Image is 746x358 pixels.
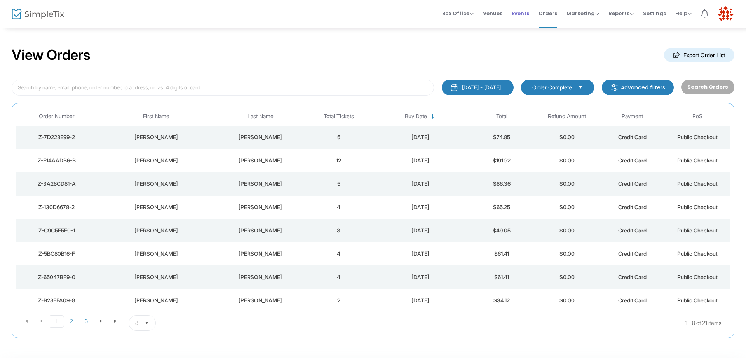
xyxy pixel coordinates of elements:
[99,227,213,234] div: Kim
[306,126,371,149] td: 5
[469,242,535,265] td: $61.41
[618,274,647,280] span: Credit Card
[677,134,718,140] span: Public Checkout
[99,133,213,141] div: Amanda
[18,180,96,188] div: Z-3A28CD81-A
[233,315,722,331] kendo-pager-info: 1 - 8 of 21 items
[217,203,304,211] div: Marx
[217,157,304,164] div: Botta
[430,114,436,120] span: Sortable
[677,227,718,234] span: Public Checkout
[18,250,96,258] div: Z-5BC80B16-F
[217,297,304,304] div: Novitski
[217,250,304,258] div: Landis
[99,250,213,258] div: Anita
[469,196,535,219] td: $65.25
[534,149,600,172] td: $0.00
[539,3,557,23] span: Orders
[677,297,718,304] span: Public Checkout
[618,134,647,140] span: Credit Card
[618,250,647,257] span: Credit Card
[643,3,666,23] span: Settings
[135,319,138,327] span: 8
[18,157,96,164] div: Z-E14AADB6-B
[512,3,529,23] span: Events
[217,227,304,234] div: McCloskey
[608,10,634,17] span: Reports
[602,80,674,95] m-button: Advanced filters
[566,10,599,17] span: Marketing
[12,80,434,96] input: Search by name, email, phone, order number, ip address, or last 4 digits of card
[618,157,647,164] span: Credit Card
[217,180,304,188] div: DiGuglielmo
[306,265,371,289] td: 4
[306,289,371,312] td: 2
[534,265,600,289] td: $0.00
[483,3,502,23] span: Venues
[534,196,600,219] td: $0.00
[469,219,535,242] td: $49.05
[618,297,647,304] span: Credit Card
[675,10,692,17] span: Help
[469,265,535,289] td: $61.41
[469,149,535,172] td: $191.92
[113,318,119,324] span: Go to the last page
[373,273,467,281] div: 8/7/2025
[373,250,467,258] div: 8/8/2025
[373,203,467,211] div: 8/14/2025
[373,180,467,188] div: 8/18/2025
[306,172,371,196] td: 5
[108,315,123,327] span: Go to the last page
[469,126,535,149] td: $74.85
[99,203,213,211] div: Ciara
[532,84,572,91] span: Order Complete
[664,48,734,62] m-button: Export Order List
[405,113,427,120] span: Buy Date
[18,297,96,304] div: Z-B28EFA09-8
[217,273,304,281] div: Charland
[622,113,643,120] span: Payment
[469,107,535,126] th: Total
[677,157,718,164] span: Public Checkout
[534,126,600,149] td: $0.00
[18,273,96,281] div: Z-65047BF9-0
[306,196,371,219] td: 4
[610,84,618,91] img: filter
[677,180,718,187] span: Public Checkout
[450,84,458,91] img: monthly
[12,47,91,64] h2: View Orders
[143,113,169,120] span: First Name
[306,242,371,265] td: 4
[442,80,514,95] button: [DATE] - [DATE]
[373,157,467,164] div: 8/18/2025
[99,297,213,304] div: Doug
[49,315,64,328] span: Page 1
[18,133,96,141] div: Z-7D228E99-2
[618,180,647,187] span: Credit Card
[99,273,213,281] div: Eric
[79,315,94,327] span: Page 3
[373,227,467,234] div: 8/8/2025
[575,83,586,92] button: Select
[306,107,371,126] th: Total Tickets
[534,107,600,126] th: Refund Amount
[469,172,535,196] td: $86.36
[462,84,501,91] div: [DATE] - [DATE]
[677,204,718,210] span: Public Checkout
[99,180,213,188] div: Chris
[248,113,274,120] span: Last Name
[692,113,702,120] span: PoS
[373,133,467,141] div: 8/18/2025
[373,297,467,304] div: 8/6/2025
[469,289,535,312] td: $34.12
[618,227,647,234] span: Credit Card
[306,219,371,242] td: 3
[94,315,108,327] span: Go to the next page
[677,274,718,280] span: Public Checkout
[141,316,152,330] button: Select
[217,133,304,141] div: Moran
[534,219,600,242] td: $0.00
[98,318,104,324] span: Go to the next page
[534,289,600,312] td: $0.00
[677,250,718,257] span: Public Checkout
